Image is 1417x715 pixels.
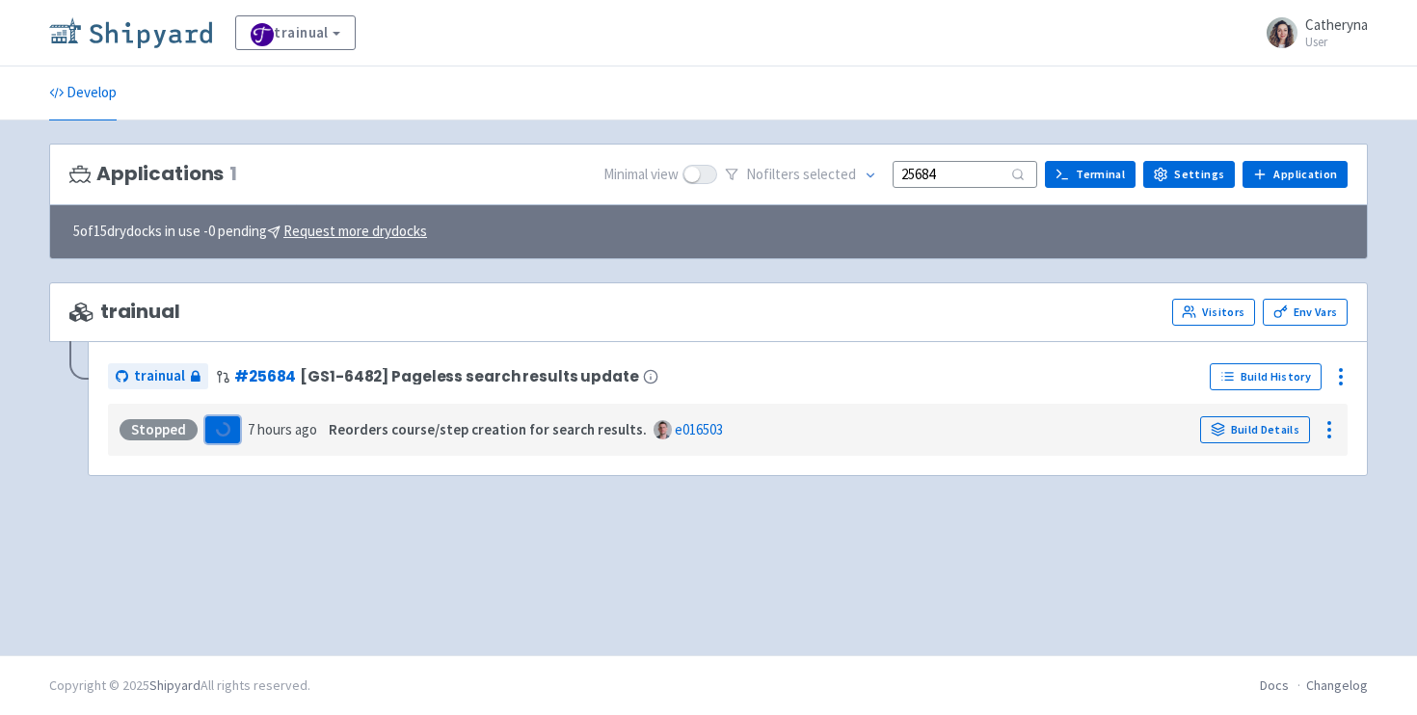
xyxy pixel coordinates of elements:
[248,420,317,438] time: 7 hours ago
[329,420,647,438] strong: Reorders course/step creation for search results.
[108,363,208,389] a: trainual
[1045,161,1136,188] a: Terminal
[603,164,679,186] span: Minimal view
[1172,299,1255,326] a: Visitors
[1143,161,1235,188] a: Settings
[1306,676,1368,694] a: Changelog
[1255,17,1368,48] a: Catheryna User
[300,368,638,384] span: [GS1-6482] Pageless search results update
[746,164,856,186] span: No filter s
[49,66,117,120] a: Develop
[1305,15,1368,34] span: Catheryna
[1263,299,1348,326] a: Env Vars
[205,416,240,443] button: Loading
[1243,161,1348,188] a: Application
[69,301,180,323] span: trainual
[149,676,201,694] a: Shipyard
[49,17,212,48] img: Shipyard logo
[1200,416,1310,443] a: Build Details
[1260,676,1289,694] a: Docs
[1305,36,1368,48] small: User
[69,163,237,185] h3: Applications
[234,366,296,386] a: #25684
[120,419,198,440] div: Stopped
[283,222,427,240] u: Request more drydocks
[49,675,310,696] div: Copyright © 2025 All rights reserved.
[229,163,237,185] span: 1
[803,165,856,183] span: selected
[134,365,185,387] span: trainual
[1210,363,1322,390] a: Build History
[893,161,1037,187] input: Search...
[235,15,356,50] a: trainual
[675,420,723,438] a: e016503
[73,221,427,243] span: 5 of 15 drydocks in use - 0 pending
